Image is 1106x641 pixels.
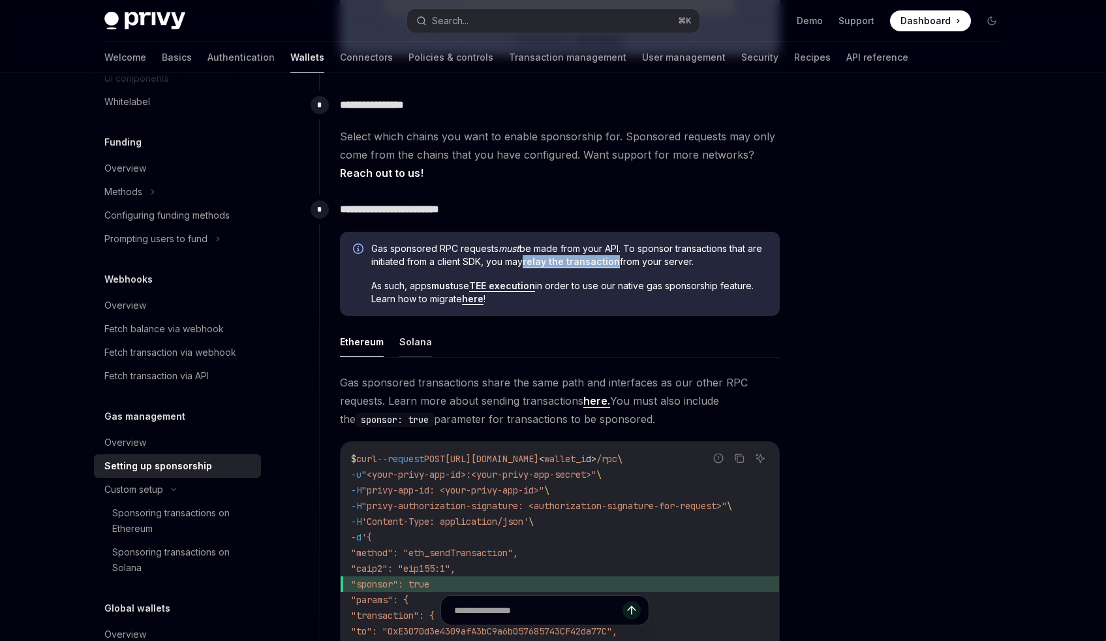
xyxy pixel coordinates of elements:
span: [URL][DOMAIN_NAME] [445,453,539,465]
span: --request [377,453,424,465]
button: Toggle dark mode [981,10,1002,31]
div: Setting up sponsorship [104,458,212,474]
a: User management [642,42,726,73]
div: Overview [104,435,146,450]
em: must [499,243,519,254]
span: /rpc [596,453,617,465]
a: Whitelabel [94,90,261,114]
span: Gas sponsored transactions share the same path and interfaces as our other RPC requests. Learn mo... [340,373,780,428]
img: dark logo [104,12,185,30]
span: As such, apps use in order to use our native gas sponsorship feature. Learn how to migrate ! [371,279,767,305]
svg: Info [353,243,366,257]
span: "privy-app-id: <your-privy-app-id>" [361,484,544,496]
div: Fetch transaction via API [104,368,209,384]
span: "sponsor": true [351,578,429,590]
button: Send message [622,601,641,619]
a: here [462,293,484,305]
a: Setting up sponsorship [94,454,261,478]
span: "<your-privy-app-id>:<your-privy-app-secret>" [361,469,596,480]
a: here. [583,394,610,408]
div: Sponsoring transactions on Solana [112,544,253,576]
span: ⌘ K [678,16,692,26]
span: \ [617,453,622,465]
a: Connectors [340,42,393,73]
a: Sponsoring transactions on Solana [94,540,261,580]
span: \ [529,516,534,527]
span: \ [544,484,549,496]
a: Dashboard [890,10,971,31]
span: "privy-authorization-signature: <authorization-signature-for-request>" [361,500,727,512]
div: Overview [104,161,146,176]
div: Whitelabel [104,94,150,110]
a: Policies & controls [408,42,493,73]
a: Basics [162,42,192,73]
h5: Webhooks [104,272,153,287]
button: Ethereum [340,326,384,357]
a: Fetch transaction via webhook [94,341,261,364]
span: -H [351,484,361,496]
span: -d [351,531,361,543]
a: Overview [94,157,261,180]
h5: Gas management [104,409,185,424]
h5: Global wallets [104,601,170,616]
a: relay the transaction [523,256,620,268]
a: Support [838,14,874,27]
span: -H [351,516,361,527]
a: Fetch balance via webhook [94,317,261,341]
a: Transaction management [509,42,626,73]
span: "method": "eth_sendTransaction", [351,547,518,559]
span: "caip2": "eip155:1", [351,563,455,574]
span: -u [351,469,361,480]
div: Configuring funding methods [104,208,230,223]
span: '{ [361,531,372,543]
span: POST [424,453,445,465]
a: Fetch transaction via API [94,364,261,388]
div: Fetch balance via webhook [104,321,224,337]
strong: must [431,280,453,291]
span: curl [356,453,377,465]
span: \ [727,500,732,512]
span: > [591,453,596,465]
a: Overview [94,431,261,454]
span: 'Content-Type: application/json' [361,516,529,527]
span: Gas sponsored RPC requests be made from your API. To sponsor transactions that are initiated from... [371,242,767,268]
span: $ [351,453,356,465]
code: sponsor: true [356,413,434,427]
a: Welcome [104,42,146,73]
button: Search...⌘K [407,9,699,33]
div: Overview [104,298,146,313]
h5: Funding [104,134,142,150]
a: Sponsoring transactions on Ethereum [94,501,261,540]
span: -H [351,500,361,512]
a: TEE execution [469,280,535,292]
button: Report incorrect code [710,450,727,467]
button: Solana [399,326,432,357]
div: Sponsoring transactions on Ethereum [112,505,253,537]
span: Dashboard [900,14,951,27]
button: Ask AI [752,450,769,467]
span: wallet_i [544,453,586,465]
div: Prompting users to fund [104,231,207,247]
a: Authentication [207,42,275,73]
a: API reference [846,42,908,73]
a: Recipes [794,42,831,73]
a: Wallets [290,42,324,73]
span: < [539,453,544,465]
button: Copy the contents from the code block [731,450,748,467]
a: Overview [94,294,261,317]
span: \ [596,469,602,480]
span: d [586,453,591,465]
a: Configuring funding methods [94,204,261,227]
span: Select which chains you want to enable sponsorship for. Sponsored requests may only come from the... [340,127,780,182]
div: Custom setup [104,482,163,497]
a: Reach out to us! [340,166,423,180]
div: Methods [104,184,142,200]
a: Security [741,42,778,73]
div: Search... [432,13,469,29]
a: Demo [797,14,823,27]
div: Fetch transaction via webhook [104,345,236,360]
